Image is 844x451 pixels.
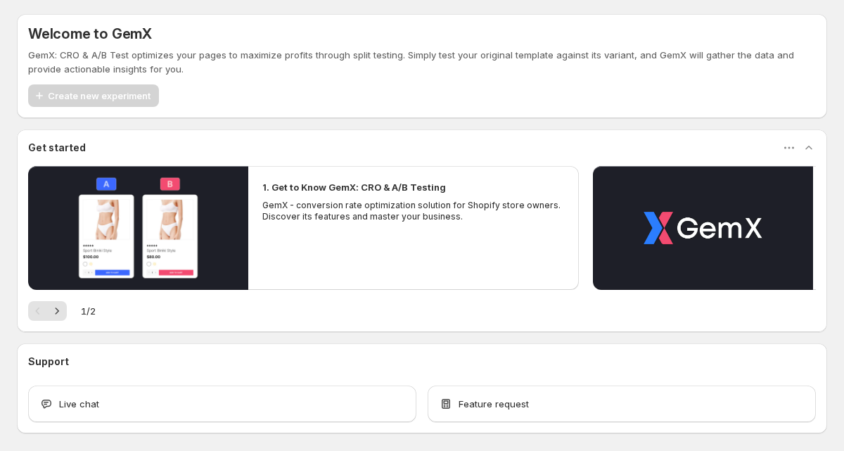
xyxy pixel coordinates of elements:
span: Feature request [459,397,529,411]
p: GemX: CRO & A/B Test optimizes your pages to maximize profits through split testing. Simply test ... [28,48,816,76]
h3: Get started [28,141,86,155]
button: Play video [28,166,248,290]
h3: Support [28,355,69,369]
button: Play video [593,166,813,290]
h2: 1. Get to Know GemX: CRO & A/B Testing [262,180,446,194]
p: GemX - conversion rate optimization solution for Shopify store owners. Discover its features and ... [262,200,565,222]
span: 1 / 2 [81,304,96,318]
button: Next [47,301,67,321]
nav: Pagination [28,301,67,321]
h5: Welcome to GemX [28,25,152,42]
span: Live chat [59,397,99,411]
